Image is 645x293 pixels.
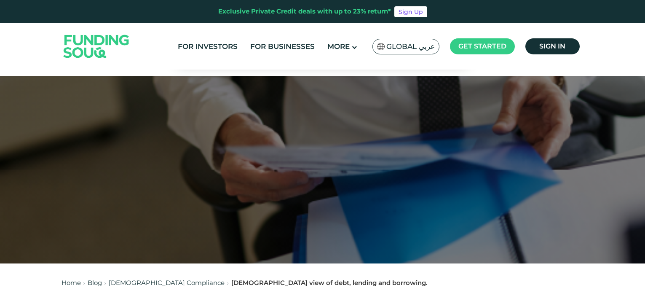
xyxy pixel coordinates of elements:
[248,40,317,54] a: For Businesses
[539,42,565,50] span: Sign in
[377,43,385,50] img: SA Flag
[394,6,427,17] a: Sign Up
[525,38,580,54] a: Sign in
[458,42,506,50] span: Get started
[176,40,240,54] a: For Investors
[88,279,102,287] a: Blog
[386,42,435,51] span: Global عربي
[231,278,428,288] div: [DEMOGRAPHIC_DATA] view of debt, lending and borrowing.
[55,25,138,67] img: Logo
[62,279,81,287] a: Home
[109,279,225,287] a: [DEMOGRAPHIC_DATA] Compliance
[327,42,350,51] span: More
[218,7,391,16] div: Exclusive Private Credit deals with up to 23% return*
